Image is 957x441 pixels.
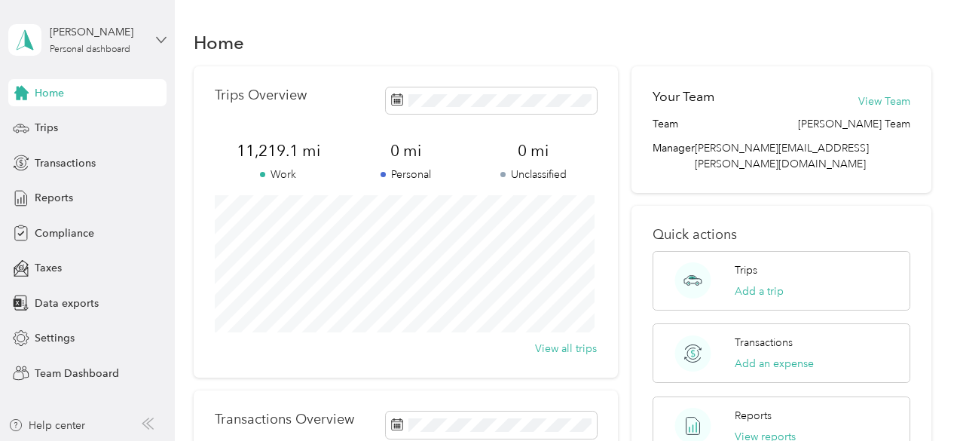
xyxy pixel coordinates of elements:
[194,35,244,51] h1: Home
[8,418,85,433] button: Help center
[35,155,96,171] span: Transactions
[35,366,119,381] span: Team Dashboard
[653,87,714,106] h2: Your Team
[469,167,597,182] p: Unclassified
[342,140,469,161] span: 0 mi
[50,45,130,54] div: Personal dashboard
[735,283,784,299] button: Add a trip
[735,262,757,278] p: Trips
[735,356,814,372] button: Add an expense
[35,330,75,346] span: Settings
[695,142,869,170] span: [PERSON_NAME][EMAIL_ADDRESS][PERSON_NAME][DOMAIN_NAME]
[858,93,910,109] button: View Team
[535,341,597,357] button: View all trips
[35,85,64,101] span: Home
[35,260,62,276] span: Taxes
[653,227,910,243] p: Quick actions
[35,190,73,206] span: Reports
[342,167,469,182] p: Personal
[735,408,772,424] p: Reports
[215,167,342,182] p: Work
[215,412,354,427] p: Transactions Overview
[35,225,94,241] span: Compliance
[215,140,342,161] span: 11,219.1 mi
[50,24,144,40] div: [PERSON_NAME]
[469,140,597,161] span: 0 mi
[35,120,58,136] span: Trips
[653,140,695,172] span: Manager
[215,87,307,103] p: Trips Overview
[653,116,678,132] span: Team
[35,296,99,311] span: Data exports
[798,116,910,132] span: [PERSON_NAME] Team
[735,335,793,351] p: Transactions
[873,357,957,441] iframe: Everlance-gr Chat Button Frame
